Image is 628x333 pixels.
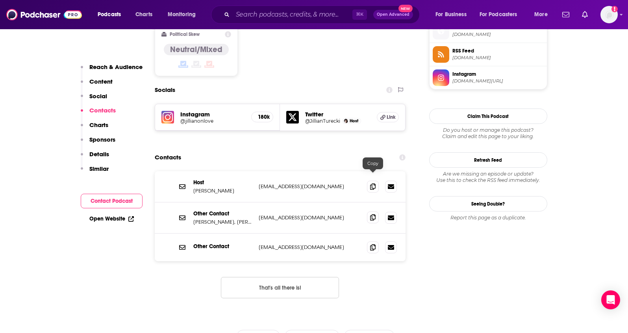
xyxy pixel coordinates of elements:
span: qcodemedia.com [452,32,544,37]
img: iconImage [161,111,174,123]
p: Other Contact [193,210,252,217]
p: Social [89,92,107,100]
span: feeds.megaphone.fm [452,55,544,61]
span: For Business [435,9,467,20]
p: Contacts [89,107,116,114]
p: Content [89,78,113,85]
button: open menu [92,8,131,21]
span: Charts [135,9,152,20]
button: Details [81,150,109,165]
span: RSS Feed [452,47,544,54]
h2: Contacts [155,150,181,165]
button: open menu [529,8,558,21]
span: Monitoring [168,9,196,20]
button: Nothing here. [221,277,339,298]
button: open menu [162,8,206,21]
a: Link [377,112,399,122]
svg: Add a profile image [611,6,618,12]
a: Show notifications dropdown [579,8,591,21]
div: Claim and edit this page to your liking. [429,127,547,140]
button: Charts [81,121,108,136]
p: Other Contact [193,243,252,250]
div: Open Intercom Messenger [601,290,620,309]
a: @jillianonlove [180,118,245,124]
p: [EMAIL_ADDRESS][DOMAIN_NAME] [259,183,361,190]
p: Host [193,179,252,186]
h5: Instagram [180,110,245,118]
button: Social [81,92,107,107]
a: Instagram[DOMAIN_NAME][URL] [433,69,544,86]
div: Copy [363,157,383,169]
span: Instagram [452,71,544,78]
span: Logged in as kochristina [600,6,618,23]
span: New [398,5,413,12]
button: open menu [474,8,529,21]
p: [PERSON_NAME] [193,187,252,194]
button: open menu [430,8,476,21]
button: Claim This Podcast [429,109,547,124]
h5: Twitter [305,110,371,118]
img: Jillian Turecki [344,119,348,123]
p: [PERSON_NAME], [PERSON_NAME] [193,219,252,225]
img: User Profile [600,6,618,23]
span: Link [387,114,396,120]
button: Content [81,78,113,92]
span: instagram.com/jillianonlove [452,78,544,84]
p: [EMAIL_ADDRESS][DOMAIN_NAME] [259,214,361,221]
button: Reach & Audience [81,63,143,78]
span: Podcasts [98,9,121,20]
h2: Socials [155,82,175,97]
p: Reach & Audience [89,63,143,71]
a: Open Website [89,215,134,222]
a: Charts [130,8,157,21]
span: Host [350,118,358,123]
button: Sponsors [81,136,115,150]
a: @JillianTurecki [305,118,340,124]
p: Details [89,150,109,158]
button: Contacts [81,107,116,121]
div: Report this page as a duplicate. [429,215,547,221]
button: Similar [81,165,109,180]
a: Show notifications dropdown [559,8,572,21]
h4: Neutral/Mixed [170,45,222,54]
span: Open Advanced [377,13,409,17]
button: Show profile menu [600,6,618,23]
button: Contact Podcast [81,194,143,208]
span: For Podcasters [480,9,517,20]
img: Podchaser - Follow, Share and Rate Podcasts [6,7,82,22]
a: Official Website[DOMAIN_NAME] [433,23,544,39]
h5: 180k [258,114,267,120]
span: Do you host or manage this podcast? [429,127,547,133]
a: Seeing Double? [429,196,547,211]
p: Sponsors [89,136,115,143]
input: Search podcasts, credits, & more... [233,8,352,21]
span: More [534,9,548,20]
div: Search podcasts, credits, & more... [219,6,427,24]
button: Open AdvancedNew [373,10,413,19]
button: Refresh Feed [429,152,547,168]
div: Are we missing an episode or update? Use this to check the RSS feed immediately. [429,171,547,183]
span: ⌘ K [352,9,367,20]
h2: Political Skew [170,32,200,37]
a: RSS Feed[DOMAIN_NAME] [433,46,544,63]
p: Charts [89,121,108,129]
p: [EMAIL_ADDRESS][DOMAIN_NAME] [259,244,361,251]
p: Similar [89,165,109,172]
